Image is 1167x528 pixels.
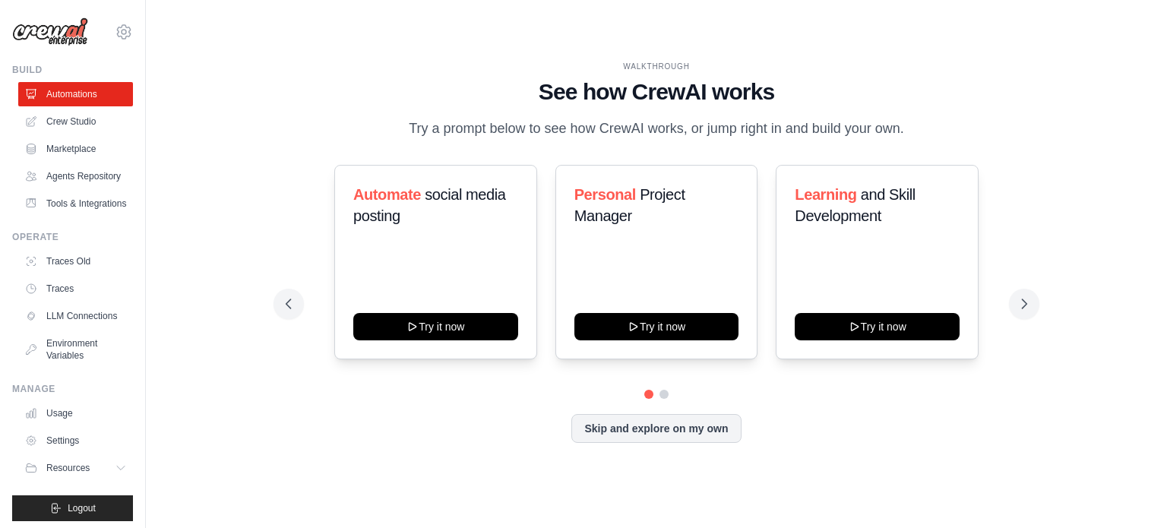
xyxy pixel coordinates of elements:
span: Personal [574,186,636,203]
button: Try it now [574,313,739,340]
a: Settings [18,428,133,453]
a: Agents Repository [18,164,133,188]
a: Traces Old [18,249,133,273]
span: Resources [46,462,90,474]
a: Environment Variables [18,331,133,368]
h1: See how CrewAI works [286,78,1027,106]
span: Automate [353,186,421,203]
a: Traces [18,277,133,301]
div: WALKTHROUGH [286,61,1027,72]
a: Marketplace [18,137,133,161]
a: Crew Studio [18,109,133,134]
a: Automations [18,82,133,106]
a: Usage [18,401,133,425]
button: Resources [18,456,133,480]
div: Manage [12,383,133,395]
button: Try it now [353,313,518,340]
span: and Skill Development [795,186,915,224]
a: Tools & Integrations [18,191,133,216]
img: Logo [12,17,88,46]
a: LLM Connections [18,304,133,328]
button: Try it now [795,313,960,340]
div: Operate [12,231,133,243]
p: Try a prompt below to see how CrewAI works, or jump right in and build your own. [401,118,912,140]
button: Logout [12,495,133,521]
span: Learning [795,186,856,203]
button: Skip and explore on my own [571,414,741,443]
span: Logout [68,502,96,514]
span: Project Manager [574,186,685,224]
div: Build [12,64,133,76]
span: social media posting [353,186,506,224]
